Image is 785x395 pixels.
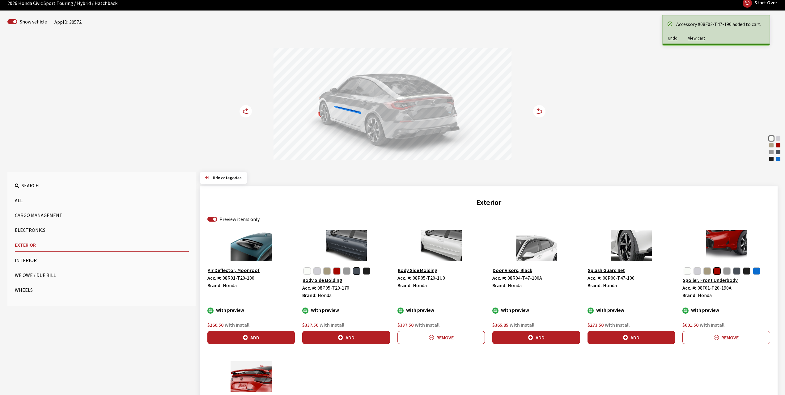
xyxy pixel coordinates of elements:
[15,254,189,266] button: Interior
[225,322,249,328] span: With Install
[302,291,316,299] label: Brand:
[320,322,344,328] span: With Install
[676,20,763,28] div: Accessory #08F02-T47-190 added to cart.
[397,331,485,344] button: Remove
[207,230,295,261] img: Image for Air Deflector, Moonroof
[302,276,342,284] button: Body Side Molding
[15,284,189,296] button: Wheels
[684,267,691,275] button: Platinum White Pearl
[323,267,331,275] button: Desert Beige Pearl
[223,275,254,281] span: 08R01-T20-100
[15,239,189,252] button: Exterior
[207,274,221,282] label: Acc. #:
[492,322,508,328] span: $365.85
[588,282,602,289] label: Brand:
[775,135,781,142] div: Solar Silver Metallic
[207,331,295,344] button: Add
[207,322,223,328] span: $260.50
[775,156,781,162] div: Boost Blue Pearl
[682,322,698,328] span: $601.50
[207,361,295,392] img: Image for Tailgate Spoiler - HPD
[682,276,738,284] button: Spoiler, Front Underbody
[682,331,770,344] button: Remove
[302,306,390,314] div: With preview
[397,266,438,274] button: Body Side Molding
[588,306,675,314] div: With preview
[415,322,439,328] span: With Install
[492,274,506,282] label: Acc. #:
[605,322,630,328] span: With Install
[683,33,710,44] button: View cart
[15,209,189,221] button: Cargo Management
[302,230,390,261] img: Image for Body Side Molding
[317,285,349,291] span: 08P05-T20-170
[303,267,311,275] button: Platinum White Pearl
[703,267,711,275] button: Desert Beige Pearl
[492,331,580,344] button: Add
[768,135,774,142] div: Platinum White Pearl
[588,322,604,328] span: $273.50
[682,306,770,314] div: With preview
[588,266,625,274] button: Splash Guard Set
[768,142,774,148] div: Sand Dune Pearl
[333,267,341,275] button: Rallye Red
[588,331,675,344] button: Add
[397,322,414,328] span: $337.50
[682,291,697,299] label: Brand:
[733,267,740,275] button: Meteorite Gray Metallic
[200,172,247,184] button: Hide categories
[507,275,542,281] span: 08R04-T47-100A
[492,266,533,274] button: Door Visors, Black
[397,230,485,261] img: Image for Body Side Molding
[694,267,701,275] button: Solar Silver Metallic
[603,282,617,288] span: Honda
[508,282,522,288] span: Honda
[492,282,507,289] label: Brand:
[353,267,360,275] button: Meteorite Gray Metallic
[743,267,750,275] button: Crystal Black Pearl
[588,230,675,261] img: Image for Splash Guard Set
[302,322,318,328] span: $337.50
[22,182,39,189] span: Search
[413,282,427,288] span: Honda
[753,267,760,275] button: Boost Blue Pearl
[775,142,781,148] div: Rallye Red
[207,282,222,289] label: Brand:
[413,275,445,281] span: 08P05-T20-1U0
[318,292,332,298] span: Honda
[20,18,47,25] label: Show vehicle
[768,149,774,155] div: Urban Gray Pearl
[207,266,260,274] button: Air Deflector, Moonroof
[397,274,411,282] label: Acc. #:
[698,292,712,298] span: Honda
[54,18,82,26] div: AppID: 30572
[723,267,731,275] button: Urban Gray Pearl
[363,267,370,275] button: Crystal Black Pearl
[700,322,724,328] span: With Install
[492,230,580,261] img: Image for Door Visors, Black
[510,322,534,328] span: With Install
[682,284,696,291] label: Acc. #:
[15,269,189,281] button: We Owe / Due Bill
[663,33,683,44] button: Undo
[588,274,601,282] label: Acc. #:
[223,282,237,288] span: Honda
[397,306,485,314] div: With preview
[207,306,295,314] div: With preview
[313,267,321,275] button: Solar Silver Metallic
[207,197,770,208] h2: Exterior
[492,306,580,314] div: With preview
[15,224,189,236] button: Electronics
[698,285,732,291] span: 08F01-T20-190A
[302,284,316,291] label: Acc. #:
[15,194,189,206] button: All
[768,156,774,162] div: Crystal Black Pearl
[302,331,390,344] button: Add
[682,230,770,261] img: Image for Spoiler, Front Underbody
[713,267,721,275] button: Rallye Red
[603,275,634,281] span: 08P00-T47-100
[219,215,260,223] label: Preview items only
[343,267,350,275] button: Urban Gray Pearl
[775,149,781,155] div: Meteorite Gray Metallic
[397,282,412,289] label: Brand:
